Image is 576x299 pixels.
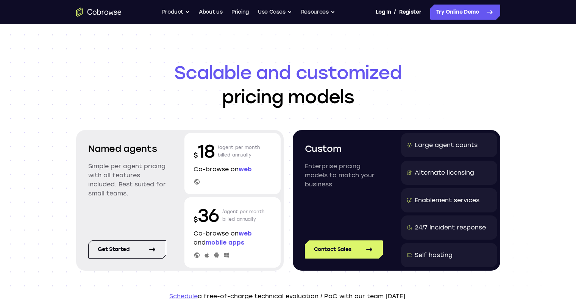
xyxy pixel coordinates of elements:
p: 36 [194,203,219,228]
div: 24/7 Incident response [415,223,486,232]
h2: Custom [305,142,383,156]
a: Get started [88,240,166,259]
a: Log In [376,5,391,20]
a: Register [399,5,421,20]
div: Self hosting [415,251,453,260]
a: Pricing [231,5,249,20]
span: / [394,8,396,17]
p: /agent per month billed annually [218,139,260,163]
button: Resources [301,5,335,20]
p: Co-browse on [194,165,272,174]
h1: pricing models [76,60,500,109]
span: $ [194,215,198,224]
a: Try Online Demo [430,5,500,20]
span: Scalable and customized [76,60,500,85]
h2: Named agents [88,142,166,156]
div: Large agent counts [415,141,478,150]
p: 18 [194,139,215,163]
a: Contact Sales [305,240,383,259]
span: web [239,166,252,173]
span: $ [194,151,198,160]
div: Alternate licensing [415,168,474,177]
div: Enablement services [415,196,479,205]
p: Simple per agent pricing with all features included. Best suited for small teams. [88,162,166,198]
span: mobile apps [206,239,244,246]
span: web [239,230,252,237]
p: /agent per month billed annually [222,203,265,228]
button: Use Cases [258,5,292,20]
a: Go to the home page [76,8,122,17]
a: About us [199,5,222,20]
p: Co-browse on and [194,229,272,247]
p: Enterprise pricing models to match your business. [305,162,383,189]
button: Product [162,5,190,20]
